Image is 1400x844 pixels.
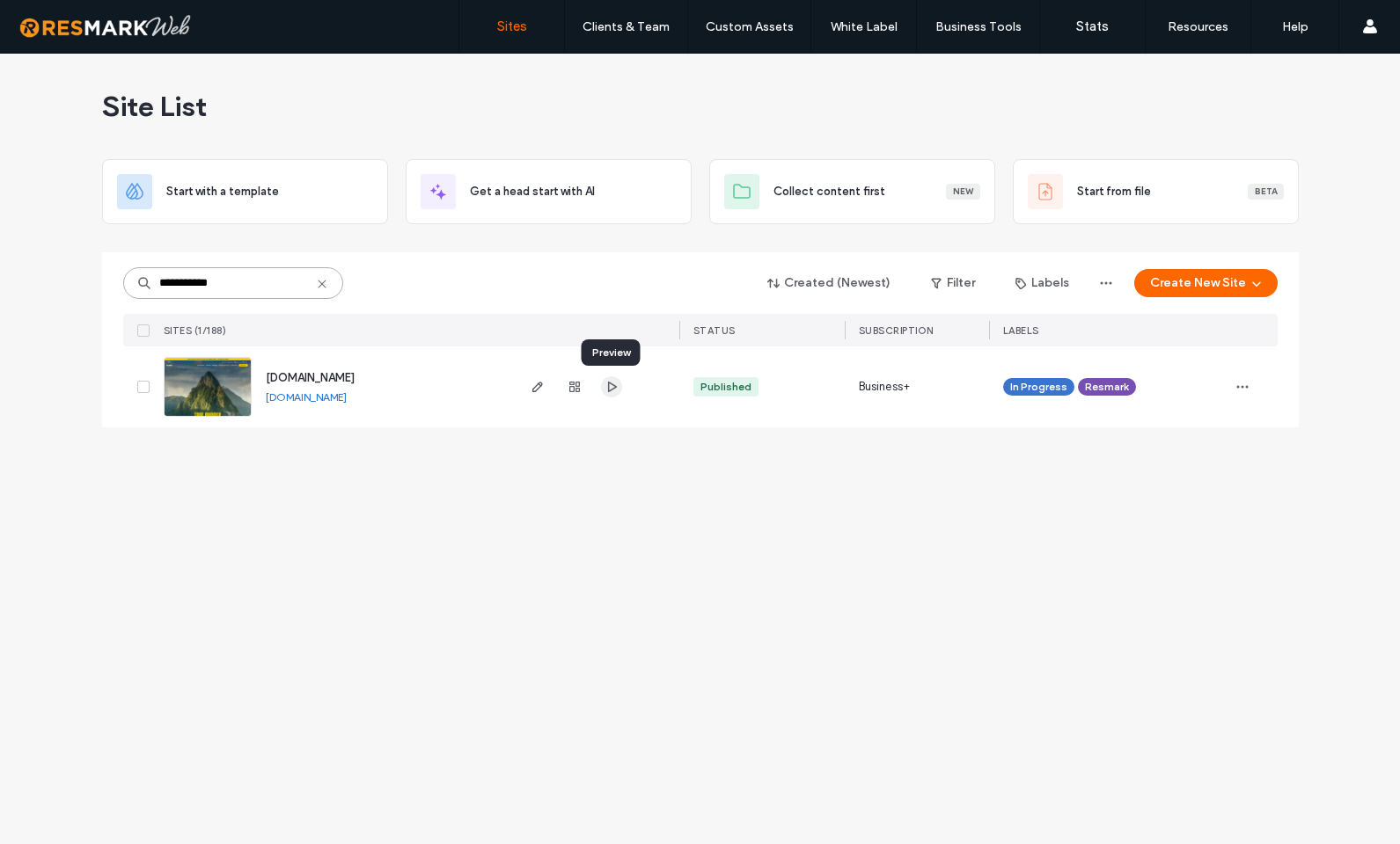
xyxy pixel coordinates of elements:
[706,19,794,34] label: Custom Assets
[406,159,692,224] div: Get a head start with AI
[470,183,595,200] span: Get a head start with AI
[935,19,1022,34] label: Business Tools
[1000,269,1085,297] button: Labels
[773,183,885,200] span: Collect content first
[266,371,355,384] a: [DOMAIN_NAME]
[1076,18,1109,34] label: Stats
[583,19,670,34] label: Clients & Team
[166,183,279,200] span: Start with a template
[693,324,736,337] span: STATUS
[102,89,207,124] span: Site List
[913,269,993,297] button: Filter
[709,159,995,224] div: Collect content firstNew
[752,269,906,297] button: Created (Newest)
[1248,184,1284,200] div: Beta
[1003,324,1039,337] span: LABELS
[582,339,641,366] div: Preview
[831,19,898,34] label: White Label
[700,379,751,395] div: Published
[859,378,911,396] span: Business+
[497,18,527,34] label: Sites
[1134,269,1278,297] button: Create New Site
[1077,183,1151,200] span: Start from file
[1282,19,1308,34] label: Help
[102,159,388,224] div: Start with a template
[164,324,227,337] span: SITES (1/188)
[859,324,934,337] span: SUBSCRIPTION
[946,184,980,200] div: New
[1013,159,1299,224] div: Start from fileBeta
[40,12,77,28] span: Help
[1085,379,1129,395] span: Resmark
[1168,19,1228,34] label: Resources
[1010,379,1067,395] span: In Progress
[266,390,347,404] a: [DOMAIN_NAME]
